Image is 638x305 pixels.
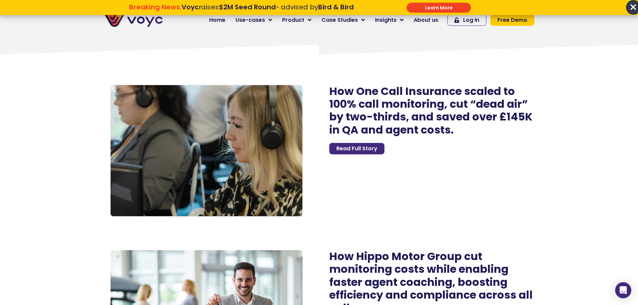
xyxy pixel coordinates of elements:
strong: $2M Seed Round [219,2,275,12]
span: raises - advised by [181,2,353,12]
span: About us [414,16,438,24]
span: Log In [463,17,479,23]
span: Read Full Story [336,146,377,151]
span: Home [209,16,225,24]
a: Read Full Story [329,143,384,154]
span: Insights [375,16,397,24]
strong: Voyc [181,2,198,12]
strong: Breaking News: [129,2,181,12]
a: Home [204,13,230,27]
span: Free Demo [497,17,527,23]
a: Insights [370,13,409,27]
h2: How One Call Insurance scaled to 100% call monitoring, cut “dead air” by two-thirds, and saved ov... [329,85,534,137]
a: Case Studies [316,13,370,27]
a: About us [409,13,443,27]
div: Open Intercom Messenger [615,282,631,298]
div: Breaking News: Voyc raises $2M Seed Round - advised by Bird & Bird [95,3,387,19]
span: Case Studies [322,16,358,24]
a: Product [277,13,316,27]
span: Product [282,16,304,24]
div: Submit [407,3,471,13]
a: Log In [447,14,486,26]
a: Use-cases [230,13,277,27]
img: voyc-full-logo [104,13,163,27]
strong: Bird & Bird [318,2,354,12]
a: Free Demo [490,14,534,26]
span: Use-cases [235,16,265,24]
